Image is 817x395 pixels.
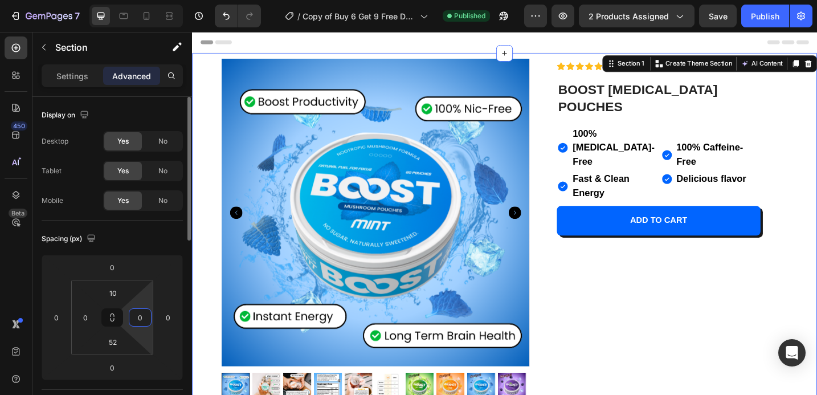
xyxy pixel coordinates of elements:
span: No [158,196,168,206]
iframe: Design area [192,32,817,395]
p: Settings [56,70,88,82]
div: Mobile [42,196,63,206]
div: 450 [11,121,27,131]
strong: 100% Caffeine-Free [530,121,603,148]
div: Section 1 [463,30,497,40]
span: / [297,10,300,22]
div: Undo/Redo [215,5,261,27]
input: 0 [132,309,149,326]
span: Yes [117,136,129,146]
input: 52px [101,333,124,351]
h1: Boost [MEDICAL_DATA] Pouches [399,52,621,92]
div: Spacing (px) [42,231,98,247]
input: 0 [160,309,177,326]
div: Tablet [42,166,62,176]
div: Add to cart [479,198,542,215]
input: 0 [48,309,65,326]
input: 0 [101,259,124,276]
span: 2 products assigned [589,10,669,22]
button: 7 [5,5,85,27]
input: 0px [77,309,94,326]
button: Save [699,5,737,27]
strong: Delicious flavor [530,155,606,166]
div: Desktop [42,136,68,146]
input: 0 [101,359,124,376]
span: Save [709,11,728,21]
span: Yes [117,166,129,176]
button: Publish [741,5,789,27]
div: Beta [9,209,27,218]
span: No [158,136,168,146]
span: Yes [117,196,129,206]
p: Create Theme Section [518,30,591,40]
span: No [158,166,168,176]
div: Open Intercom Messenger [778,339,806,367]
p: 100% [MEDICAL_DATA]-Free [416,104,506,150]
p: Section [55,40,149,54]
div: Display on [42,108,91,123]
span: Copy of Buy 6 Get 9 Free Draft [303,10,415,22]
div: Publish [751,10,779,22]
button: Carousel Next Arrow [346,191,360,205]
button: 2 products assigned [579,5,695,27]
strong: Fast & Clean Energy [416,155,478,182]
input: 10px [101,284,124,302]
button: AI Content [598,28,648,42]
p: Advanced [112,70,151,82]
span: Published [454,11,485,21]
button: Add to cart [399,190,621,223]
p: 7 [75,9,80,23]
